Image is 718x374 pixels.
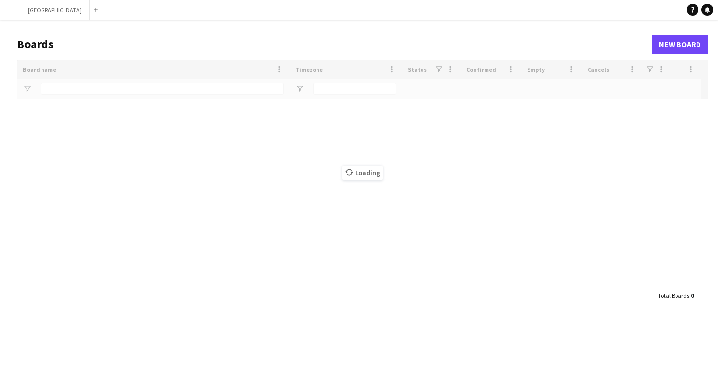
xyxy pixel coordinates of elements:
[342,166,383,180] span: Loading
[20,0,90,20] button: [GEOGRAPHIC_DATA]
[17,37,652,52] h1: Boards
[658,286,694,305] div: :
[658,292,689,299] span: Total Boards
[652,35,708,54] a: New Board
[691,292,694,299] span: 0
